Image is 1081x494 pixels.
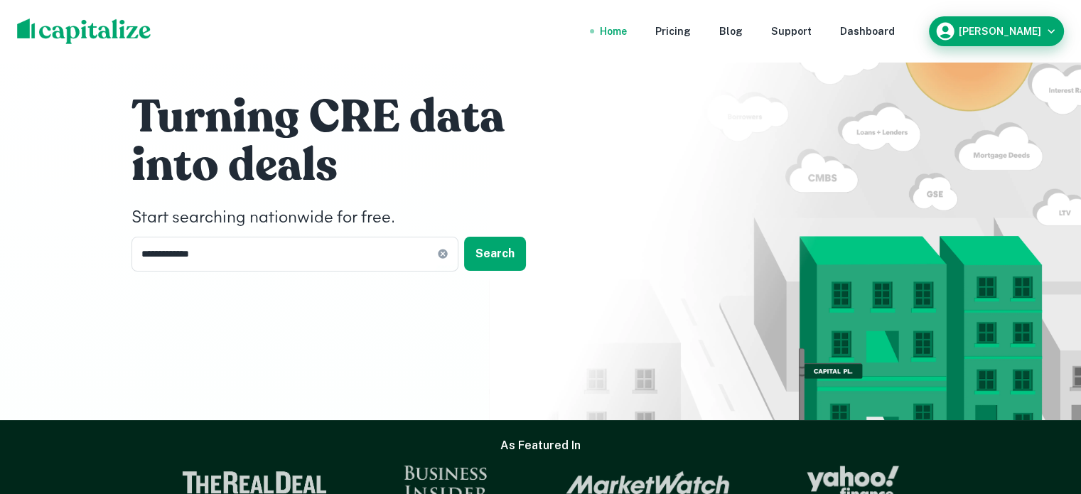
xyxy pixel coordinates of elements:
[771,23,812,39] a: Support
[959,26,1041,36] h6: [PERSON_NAME]
[600,23,627,39] a: Home
[182,471,327,494] img: The Real Deal
[840,23,895,39] a: Dashboard
[131,89,558,146] h1: Turning CRE data
[131,137,558,194] h1: into deals
[1010,380,1081,449] iframe: Chat Widget
[655,23,691,39] a: Pricing
[719,23,743,39] a: Blog
[464,237,526,271] button: Search
[929,16,1064,46] button: [PERSON_NAME]
[17,18,151,44] img: capitalize-logo.png
[131,205,558,231] h4: Start searching nationwide for free.
[500,437,581,454] h6: As Featured In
